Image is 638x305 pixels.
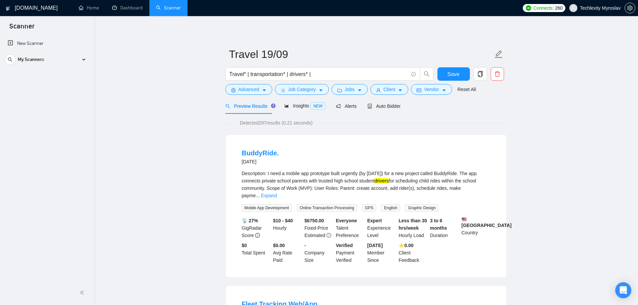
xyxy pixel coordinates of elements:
[303,242,335,264] div: Company Size
[235,119,317,127] span: Detected 297 results (0.21 seconds)
[2,37,91,50] li: New Scanner
[225,103,274,109] span: Preview Results
[429,217,460,239] div: Duration
[332,84,368,95] button: folderJobscaret-down
[288,86,316,93] span: Job Category
[398,88,403,93] span: caret-down
[615,282,631,298] div: Open Intercom Messenger
[417,88,421,93] span: idcard
[362,204,376,212] span: GPS
[457,86,476,93] a: Reset All
[462,217,467,222] img: 🇺🇸
[411,84,452,95] button: idcardVendorcaret-down
[242,158,279,166] div: [DATE]
[357,88,362,93] span: caret-down
[242,218,258,223] b: 📡 27%
[534,4,554,12] span: Connects:
[304,218,324,223] b: $ 6750.00
[336,243,353,248] b: Verified
[273,243,285,248] b: $0.00
[304,233,325,238] span: Estimated
[625,3,635,13] button: setting
[336,218,357,223] b: Everyone
[303,217,335,239] div: Fixed-Price
[345,86,355,93] span: Jobs
[383,86,396,93] span: Client
[625,5,635,11] span: setting
[370,84,409,95] button: userClientcaret-down
[272,217,303,239] div: Hourly
[555,4,562,12] span: 260
[366,217,398,239] div: Experience Level
[275,84,329,95] button: barsJob Categorycaret-down
[8,37,86,50] a: New Scanner
[255,233,260,238] span: info-circle
[240,217,272,239] div: GigRadar Score
[242,243,247,248] b: $ 0
[318,88,323,93] span: caret-down
[474,71,487,77] span: copy
[335,242,366,264] div: Payment Verified
[335,217,366,239] div: Talent Preference
[571,6,576,10] span: user
[281,88,285,93] span: bars
[2,53,91,69] li: My Scanners
[18,53,44,66] span: My Scanners
[242,170,490,199] div: Description: I need a mobile app prototype built urgently (by [DATE]) for a new project called Bu...
[327,233,331,238] span: exclamation-circle
[420,71,433,77] span: search
[4,21,40,35] span: Scanner
[526,5,531,11] img: upwork-logo.png
[397,217,429,239] div: Hourly Load
[474,67,487,81] button: copy
[376,88,381,93] span: user
[462,217,512,228] b: [GEOGRAPHIC_DATA]
[231,88,236,93] span: setting
[304,243,306,248] b: -
[284,103,325,108] span: Insights
[399,218,427,231] b: Less than 30 hrs/week
[374,178,388,183] mark: drivers
[411,72,416,76] span: info-circle
[156,5,181,11] a: searchScanner
[229,70,408,78] input: Search Freelance Jobs...
[297,204,357,212] span: Online Transaction Processing
[225,84,272,95] button: settingAdvancedcaret-down
[494,50,503,59] span: edit
[424,86,439,93] span: Vendor
[284,103,289,108] span: area-chart
[261,193,277,198] a: Expand
[79,5,99,11] a: homeHome
[336,104,341,108] span: notification
[270,103,276,109] div: Tooltip anchor
[5,54,15,65] button: search
[5,57,15,62] span: search
[336,103,357,109] span: Alerts
[420,67,433,81] button: search
[460,217,492,239] div: Country
[491,71,504,77] span: delete
[366,242,398,264] div: Member Since
[399,243,413,248] b: ⭐️ 0.00
[367,218,382,223] b: Expert
[240,242,272,264] div: Total Spent
[273,218,293,223] b: $10 - $40
[229,46,493,63] input: Scanner name...
[80,289,86,296] span: double-left
[112,5,143,11] a: dashboardDashboard
[430,218,447,231] b: 3 to 6 months
[337,88,342,93] span: folder
[225,104,230,108] span: search
[272,242,303,264] div: Avg Rate Paid
[367,104,372,108] span: robot
[238,86,259,93] span: Advanced
[310,102,325,110] span: NEW
[405,204,438,212] span: Graphic Design
[6,3,10,14] img: logo
[397,242,429,264] div: Client Feedback
[256,193,260,198] span: ...
[262,88,267,93] span: caret-down
[447,70,459,78] span: Save
[491,67,504,81] button: delete
[625,5,635,11] a: setting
